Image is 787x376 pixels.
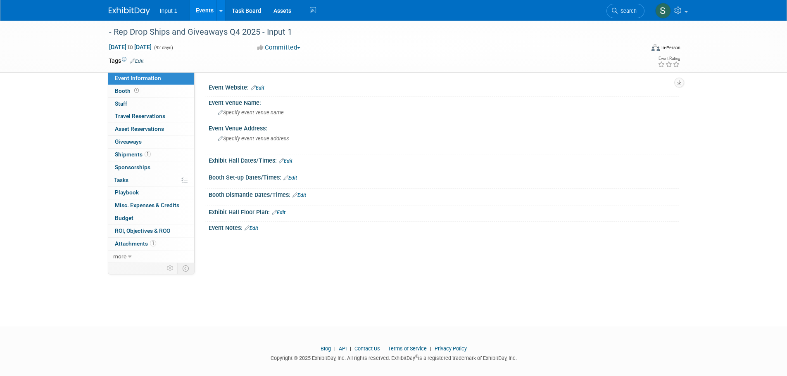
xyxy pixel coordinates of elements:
[108,110,194,123] a: Travel Reservations
[435,345,467,352] a: Privacy Policy
[145,151,151,157] span: 1
[109,43,152,51] span: [DATE] [DATE]
[348,345,353,352] span: |
[115,113,165,119] span: Travel Reservations
[254,43,304,52] button: Committed
[150,240,156,246] span: 1
[596,43,681,55] div: Event Format
[108,238,194,250] a: Attachments1
[251,85,264,91] a: Edit
[209,206,679,217] div: Exhibit Hall Floor Plan:
[115,75,161,81] span: Event Information
[218,109,284,116] span: Specify event venue name
[354,345,380,352] a: Contact Us
[115,202,179,208] span: Misc. Expenses & Credits
[108,149,194,161] a: Shipments1
[279,158,292,164] a: Edit
[209,122,679,132] div: Event Venue Address:
[218,135,289,142] span: Specify event venue address
[108,251,194,263] a: more
[115,125,164,132] span: Asset Reservations
[115,87,140,94] span: Booth
[209,189,679,199] div: Booth Dismantle Dates/Times:
[651,44,660,51] img: Format-Inperson.png
[115,138,142,145] span: Giveaways
[655,3,671,19] img: Susan Stout
[428,345,433,352] span: |
[292,192,306,198] a: Edit
[109,7,150,15] img: ExhibitDay
[115,240,156,247] span: Attachments
[177,263,194,274] td: Toggle Event Tabs
[113,253,126,260] span: more
[160,7,178,14] span: Input 1
[109,57,144,65] td: Tags
[272,210,285,215] a: Edit
[618,8,637,14] span: Search
[126,44,134,50] span: to
[108,123,194,135] a: Asset Reservations
[115,164,150,170] span: Sponsorships
[658,57,680,61] div: Event Rating
[209,222,679,232] div: Event Notes:
[130,58,144,64] a: Edit
[115,100,127,107] span: Staff
[388,345,427,352] a: Terms of Service
[283,175,297,181] a: Edit
[108,161,194,174] a: Sponsorships
[115,151,151,158] span: Shipments
[153,45,173,50] span: (92 days)
[133,87,140,94] span: Booth not reserved yet
[209,81,679,92] div: Event Website:
[209,171,679,182] div: Booth Set-up Dates/Times:
[108,85,194,97] a: Booth
[115,227,170,234] span: ROI, Objectives & ROO
[245,225,258,231] a: Edit
[209,97,679,107] div: Event Venue Name:
[115,189,139,196] span: Playbook
[108,199,194,212] a: Misc. Expenses & Credits
[108,136,194,148] a: Giveaways
[209,154,679,165] div: Exhibit Hall Dates/Times:
[108,225,194,237] a: ROI, Objectives & ROO
[108,212,194,225] a: Budget
[115,215,133,221] span: Budget
[108,174,194,187] a: Tasks
[321,345,331,352] a: Blog
[339,345,347,352] a: API
[381,345,387,352] span: |
[606,4,644,18] a: Search
[108,98,194,110] a: Staff
[114,177,128,183] span: Tasks
[106,25,632,40] div: - Rep Drop Ships and Giveaways Q4 2025 - Input 1
[163,263,178,274] td: Personalize Event Tab Strip
[661,45,680,51] div: In-Person
[108,187,194,199] a: Playbook
[415,354,418,359] sup: ®
[332,345,338,352] span: |
[108,72,194,85] a: Event Information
